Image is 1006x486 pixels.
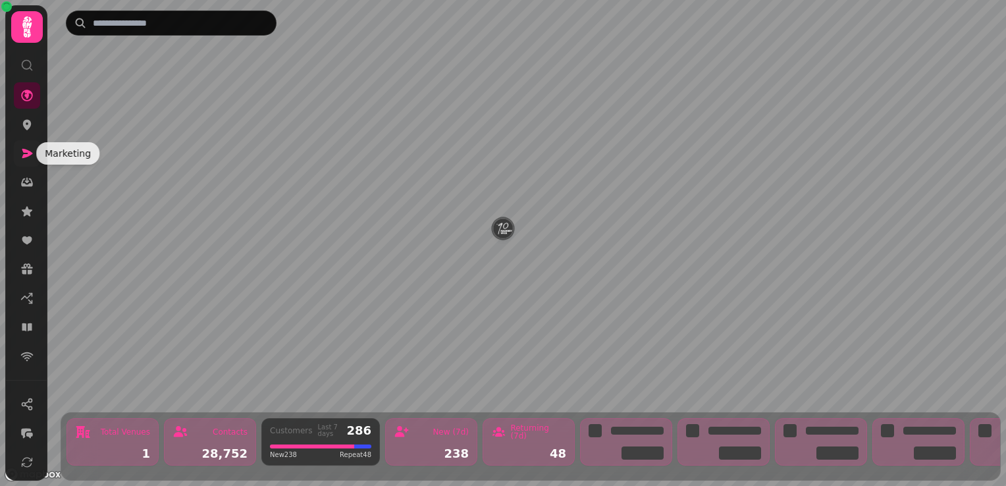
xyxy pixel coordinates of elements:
div: Contacts [213,428,248,436]
span: New 238 [270,450,297,460]
div: Map marker [492,218,514,243]
div: 1 [75,448,150,460]
span: Repeat 48 [340,450,371,460]
div: Returning (7d) [510,424,566,440]
div: Customers [270,427,313,435]
div: New (7d) [433,428,469,436]
button: Number 90 Bar [492,218,514,239]
div: 28,752 [172,448,248,460]
div: 238 [394,448,469,460]
div: Total Venues [101,428,150,436]
div: 286 [346,425,371,437]
a: Mapbox logo [4,467,62,482]
div: 48 [491,448,566,460]
div: Marketing [36,142,99,165]
div: Last 7 days [318,424,342,437]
